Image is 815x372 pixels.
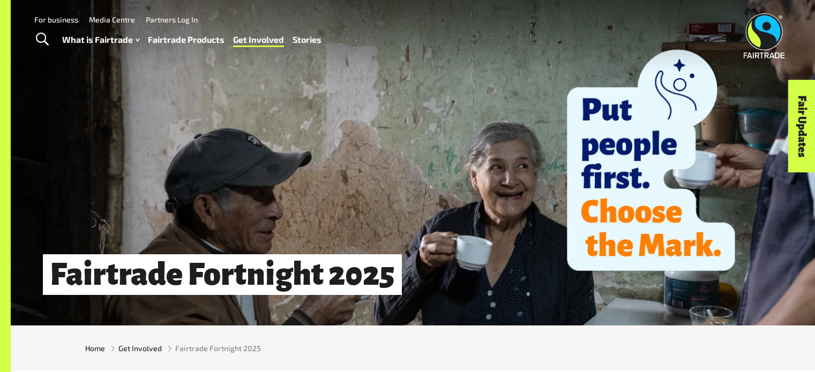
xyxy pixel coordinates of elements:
img: Fairtrade Australia New Zealand logo [744,13,785,58]
a: Partners Log In [146,15,198,24]
a: Get Involved [233,32,284,48]
a: For business [34,15,78,24]
a: Fairtrade Products [148,32,225,48]
a: Media Centre [89,15,135,24]
span: Fairtrade Fortnight 2025 [175,343,261,354]
a: Stories [293,32,321,48]
a: Get Involved [118,343,162,354]
a: What is Fairtrade [62,32,139,48]
h1: Fairtrade Fortnight 2025 [43,254,402,295]
a: Toggle Search [29,26,55,53]
a: Home [85,343,105,354]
